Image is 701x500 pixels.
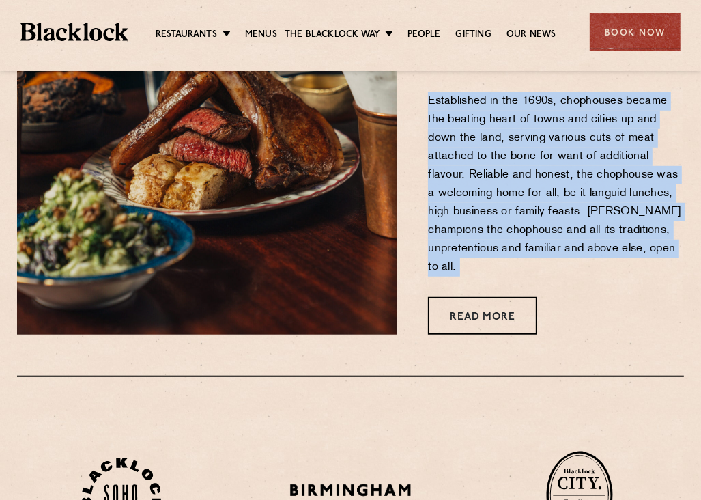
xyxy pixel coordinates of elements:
a: Read More [428,297,537,335]
div: Book Now [590,13,681,51]
p: Established in the 1690s, chophouses became the beating heart of towns and cities up and down the... [428,92,684,277]
a: Restaurants [156,28,217,43]
a: The Blacklock Way [285,28,380,43]
a: Gifting [456,28,491,43]
img: BL_Textured_Logo-footer-cropped.svg [20,23,128,41]
a: Menus [245,28,277,43]
a: People [407,28,440,43]
a: Our News [506,28,556,43]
